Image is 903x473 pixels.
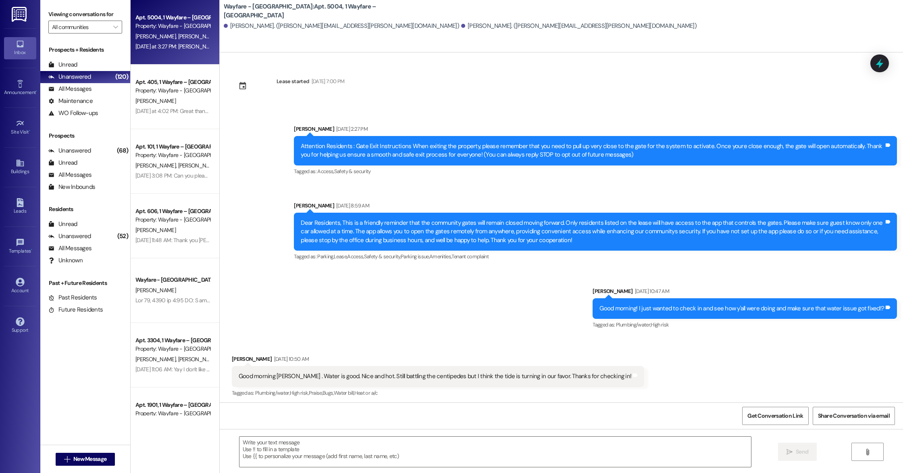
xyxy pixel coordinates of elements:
[294,125,897,136] div: [PERSON_NAME]
[40,279,130,287] div: Past + Future Residents
[64,456,70,463] i: 
[135,33,178,40] span: [PERSON_NAME]
[48,306,103,314] div: Future Residents
[599,304,884,313] div: Good morning! I just wanted to check in and see how y'all were doing and make sure that water iss...
[616,321,651,328] span: Plumbing/water ,
[135,97,176,105] span: [PERSON_NAME]
[135,207,210,216] div: Apt. 606, 1 Wayfare – [GEOGRAPHIC_DATA]
[135,107,383,115] div: [DATE] at 4:02 PM: Great thanks! The closed sign was up earlier. Hence my question. Have a great ...
[135,345,210,353] div: Property: Wayfare - [GEOGRAPHIC_DATA]
[633,287,669,295] div: [DATE] 10:47 AM
[48,183,95,191] div: New Inbounds
[778,443,817,461] button: Send
[48,61,77,69] div: Unread
[294,201,897,213] div: [PERSON_NAME]
[135,276,210,284] div: Wayfare - [GEOGRAPHIC_DATA]
[322,389,334,396] span: Bugs ,
[113,24,118,30] i: 
[354,389,378,396] span: Heat or a/c
[786,449,793,455] i: 
[255,389,290,396] span: Plumbing/water ,
[178,162,218,169] span: [PERSON_NAME]
[135,236,239,244] div: [DATE] 11:48 AM: Thank you [PERSON_NAME]
[135,356,178,363] span: [PERSON_NAME]
[115,230,130,243] div: (52)
[40,205,130,213] div: Residents
[317,253,334,260] span: Parking ,
[135,78,210,86] div: Apt. 405, 1 Wayfare – [GEOGRAPHIC_DATA]
[135,43,435,50] div: [DATE] at 3:27 PM: [PERSON_NAME] my wife can't log in to sign. She requests a new password, gets ...
[135,151,210,159] div: Property: Wayfare - [GEOGRAPHIC_DATA]
[4,196,36,218] a: Leads
[451,253,489,260] span: Tenant complaint
[135,401,210,409] div: Apt. 1901, 1 Wayfare – [GEOGRAPHIC_DATA]
[364,253,401,260] span: Safety & security ,
[742,407,808,425] button: Get Conversation Link
[29,128,30,134] span: •
[113,71,130,83] div: (120)
[301,142,884,159] div: Attention Residents : Gate Exit Instructions When exiting the property, please remember that you ...
[135,142,210,151] div: Apt. 101, 1 Wayfare – [GEOGRAPHIC_DATA]
[593,287,897,298] div: [PERSON_NAME]
[4,315,36,337] a: Support
[334,389,354,396] span: Water bill ,
[4,117,36,138] a: Site Visit •
[135,162,178,169] span: [PERSON_NAME]
[135,13,210,22] div: Apt. 5004, 1 Wayfare – [GEOGRAPHIC_DATA]
[401,253,429,260] span: Parking issue ,
[12,7,28,22] img: ResiDesk Logo
[593,319,897,331] div: Tagged as:
[135,86,210,95] div: Property: Wayfare - [GEOGRAPHIC_DATA]
[40,132,130,140] div: Prospects
[224,22,459,30] div: [PERSON_NAME]. ([PERSON_NAME][EMAIL_ADDRESS][PERSON_NAME][DOMAIN_NAME])
[48,171,92,179] div: All Messages
[301,219,884,245] div: Dear Residents, This is a friendly reminder that the community gates will remain closed moving fo...
[796,448,808,456] span: Send
[224,2,385,20] b: Wayfare - [GEOGRAPHIC_DATA]: Apt. 5004, 1 Wayfare – [GEOGRAPHIC_DATA]
[747,412,803,420] span: Get Conversation Link
[334,125,368,133] div: [DATE] 2:27 PM
[4,275,36,297] a: Account
[56,453,115,466] button: New Message
[347,253,364,260] span: Access ,
[294,165,897,177] div: Tagged as:
[48,232,91,241] div: Unanswered
[115,144,130,157] div: (68)
[232,387,644,399] div: Tagged as:
[178,356,218,363] span: [PERSON_NAME]
[135,216,210,224] div: Property: Wayfare - [GEOGRAPHIC_DATA]
[48,73,91,81] div: Unanswered
[272,355,309,363] div: [DATE] 10:50 AM
[36,88,37,94] span: •
[290,389,309,396] span: High risk ,
[135,287,176,294] span: [PERSON_NAME]
[52,21,109,33] input: All communities
[48,97,93,105] div: Maintenance
[4,236,36,257] a: Templates •
[294,251,897,262] div: Tagged as:
[334,168,371,175] span: Safety & security
[48,159,77,167] div: Unread
[48,85,92,93] div: All Messages
[4,156,36,178] a: Buildings
[31,247,32,253] span: •
[135,172,295,179] div: [DATE] 3:08 PM: Can you please tell me what time our sprinklers run?
[232,355,644,366] div: [PERSON_NAME]
[429,253,452,260] span: Amenities ,
[239,372,631,381] div: Good morning [PERSON_NAME] . Water is good. Nice and hot. Still battling the centipedes but I thi...
[48,256,83,265] div: Unknown
[135,226,176,234] span: [PERSON_NAME]
[48,8,122,21] label: Viewing conversations for
[135,22,210,30] div: Property: Wayfare - [GEOGRAPHIC_DATA]
[48,220,77,228] div: Unread
[309,389,322,396] span: Praise ,
[818,412,890,420] span: Share Conversation via email
[73,455,106,463] span: New Message
[813,407,895,425] button: Share Conversation via email
[651,321,669,328] span: High risk
[334,253,347,260] span: Lease ,
[277,77,310,86] div: Lease started
[135,366,271,373] div: [DATE] 11:06 AM: Yay I don't like the gates anyway! 🤣😂🤪
[40,46,130,54] div: Prospects + Residents
[178,33,218,40] span: [PERSON_NAME]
